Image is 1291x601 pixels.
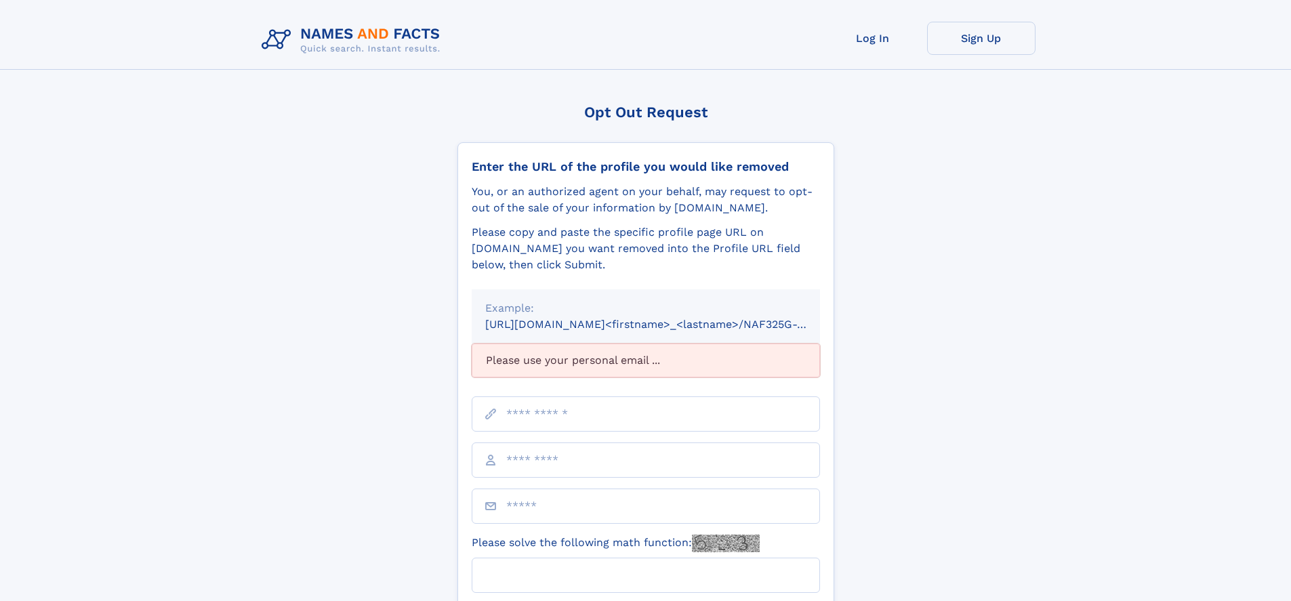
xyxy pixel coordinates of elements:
div: Please use your personal email ... [472,344,820,377]
div: You, or an authorized agent on your behalf, may request to opt-out of the sale of your informatio... [472,184,820,216]
a: Sign Up [927,22,1036,55]
a: Log In [819,22,927,55]
img: Logo Names and Facts [256,22,451,58]
div: Example: [485,300,806,316]
label: Please solve the following math function: [472,535,760,552]
div: Enter the URL of the profile you would like removed [472,159,820,174]
div: Opt Out Request [457,104,834,121]
small: [URL][DOMAIN_NAME]<firstname>_<lastname>/NAF325G-xxxxxxxx [485,318,846,331]
div: Please copy and paste the specific profile page URL on [DOMAIN_NAME] you want removed into the Pr... [472,224,820,273]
